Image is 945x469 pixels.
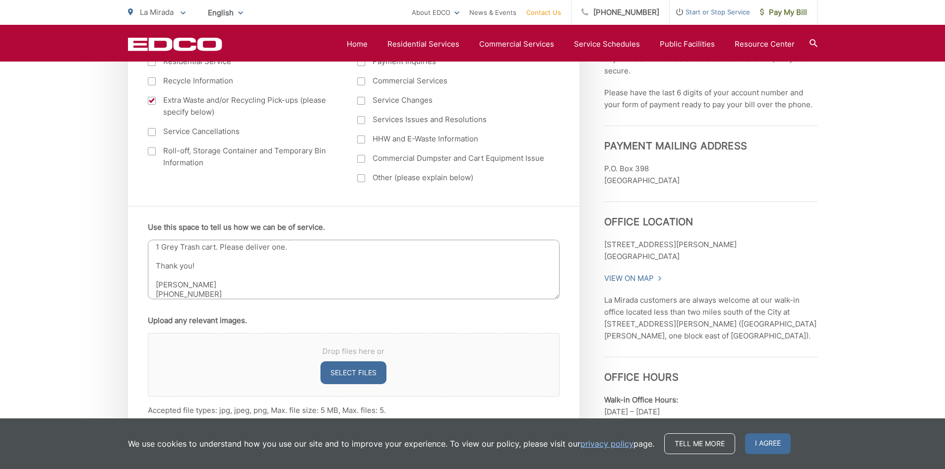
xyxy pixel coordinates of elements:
[200,4,251,21] span: English
[469,6,516,18] a: News & Events
[760,6,807,18] span: Pay My Bill
[357,114,547,126] label: Services Issues and Resolutions
[604,163,818,187] p: P.O. Box 398 [GEOGRAPHIC_DATA]
[660,38,715,50] a: Public Facilities
[357,133,547,145] label: HHW and E-Waste Information
[604,357,818,383] h3: Office Hours
[128,37,222,51] a: EDCD logo. Return to the homepage.
[604,272,662,284] a: View On Map
[128,438,654,450] p: We use cookies to understand how you use our site and to improve your experience. To view our pol...
[347,38,368,50] a: Home
[604,394,818,454] p: [DATE] – [DATE] 8 a.m. – 12 p.m. 1 p.m – 5 p.m. (closed 12 p.m. – 1 p.m.)
[148,94,338,118] label: Extra Waste and/or Recycling Pick-ups (please specify below)
[604,126,818,152] h3: Payment Mailing Address
[357,75,547,87] label: Commercial Services
[479,38,554,50] a: Commercial Services
[148,316,247,325] label: Upload any relevant images.
[320,361,386,384] button: select files, upload any relevant images.
[357,56,547,67] label: Payment Inquiries
[148,75,338,87] label: Recycle Information
[357,172,547,184] label: Other (please explain below)
[526,6,561,18] a: Contact Us
[745,433,791,454] span: I agree
[148,126,338,137] label: Service Cancellations
[574,38,640,50] a: Service Schedules
[148,56,338,67] label: Residential Service
[604,87,818,111] p: Please have the last 6 digits of your account number and your form of payment ready to pay your b...
[604,201,818,228] h3: Office Location
[160,345,547,357] span: Drop files here or
[387,38,459,50] a: Residential Services
[412,6,459,18] a: About EDCO
[357,152,547,164] label: Commercial Dumpster and Cart Equipment Issue
[604,294,818,342] p: La Mirada customers are always welcome at our walk-in office located less than two miles south of...
[140,7,174,17] span: La Mirada
[148,145,338,169] label: Roll-off, Storage Container and Temporary Bin Information
[357,94,547,106] label: Service Changes
[148,405,386,415] span: Accepted file types: jpg, jpeg, png, Max. file size: 5 MB, Max. files: 5.
[604,395,678,404] b: Walk-in Office Hours:
[604,239,818,263] p: [STREET_ADDRESS][PERSON_NAME] [GEOGRAPHIC_DATA]
[664,433,735,454] a: Tell me more
[735,38,795,50] a: Resource Center
[148,223,325,232] label: Use this space to tell us how we can be of service.
[580,438,633,450] a: privacy policy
